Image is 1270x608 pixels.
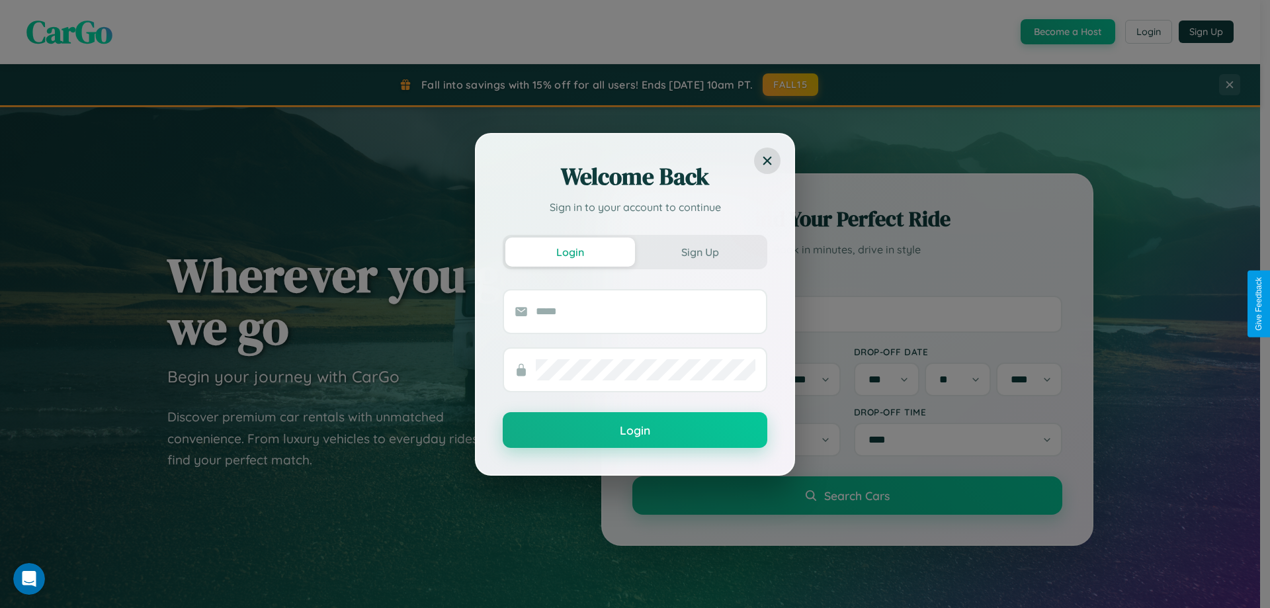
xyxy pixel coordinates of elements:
[635,238,765,267] button: Sign Up
[505,238,635,267] button: Login
[503,199,767,215] p: Sign in to your account to continue
[13,563,45,595] iframe: Intercom live chat
[503,161,767,193] h2: Welcome Back
[1254,277,1263,331] div: Give Feedback
[503,412,767,448] button: Login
